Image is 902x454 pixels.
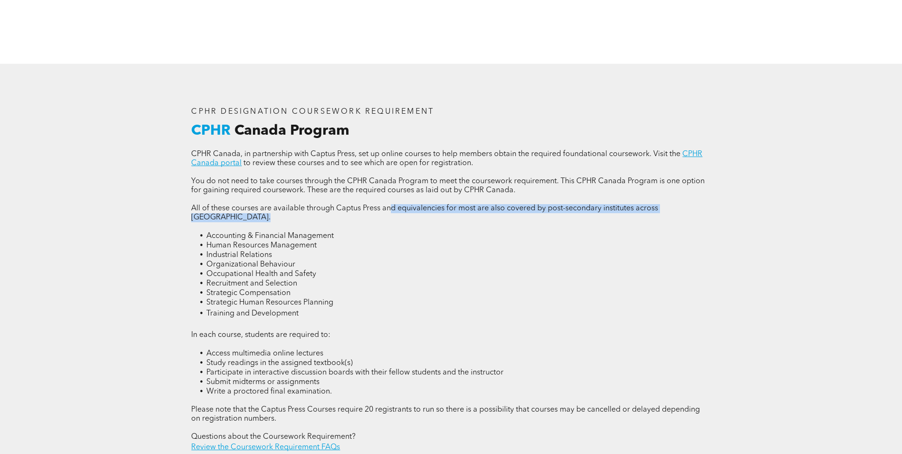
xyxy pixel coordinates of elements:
[206,270,316,278] span: Occupational Health and Safety
[206,369,504,376] span: Participate in interactive discussion boards with their fellow students and the instructor
[243,159,473,167] span: to review these courses and to see which are open for registration.
[191,406,700,423] span: Please note that the Captus Press Courses require 20 registrants to run so there is a possibility...
[206,378,320,386] span: Submit midterms or assignments
[206,289,291,297] span: Strategic Compensation
[191,444,340,451] a: Review the Coursework Requirement FAQs
[191,108,434,116] span: CPHR DESIGNATION COURSEWORK REQUIREMENT
[206,251,272,259] span: Industrial Relations
[206,299,333,306] span: Strategic Human Resources Planning
[234,124,349,138] span: Canada Program
[191,205,658,221] span: All of these courses are available through Captus Press and equivalencies for most are also cover...
[191,331,330,339] span: In each course, students are required to:
[206,310,299,317] span: Training and Development
[206,232,334,240] span: Accounting & Financial Management
[206,261,295,268] span: Organizational Behaviour
[191,150,680,158] span: CPHR Canada, in partnership with Captus Press, set up online courses to help members obtain the r...
[206,359,353,367] span: Study readings in the assigned textbook(s)
[191,178,705,194] span: You do not need to take courses through the CPHR Canada Program to meet the coursework requiremen...
[191,433,356,441] span: Questions about the Coursework Requirement?
[206,280,297,287] span: Recruitment and Selection
[191,124,231,138] span: CPHR
[206,388,332,395] span: Write a proctored final examination.
[206,350,323,357] span: Access multimedia online lectures
[206,242,317,249] span: Human Resources Management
